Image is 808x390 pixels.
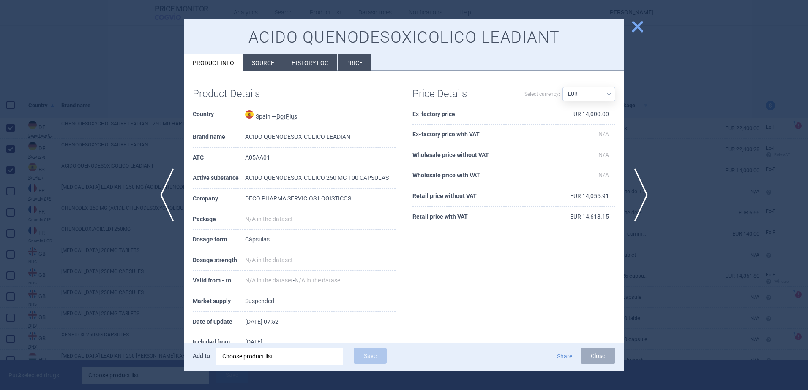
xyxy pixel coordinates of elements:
th: Ex-factory price with VAT [412,125,547,145]
th: Retail price with VAT [412,207,547,227]
th: Package [193,209,245,230]
td: Spain — [245,104,396,127]
th: Dosage strength [193,250,245,271]
th: Active substance [193,168,245,189]
td: [DATE] [245,332,396,353]
img: Spain [245,110,254,119]
h1: ACIDO QUENODESOXICOLICO LEADIANT [193,28,615,47]
th: ATC [193,148,245,168]
td: [DATE] 07:52 [245,312,396,333]
span: N/A in the dataset [295,277,342,284]
td: ACIDO QUENODESOXICOLICO 250 MG 100 CAPSULAS [245,168,396,189]
label: Select currency: [524,87,560,101]
li: Product info [184,54,243,71]
p: Add to [193,348,210,364]
td: EUR 14,000.00 [547,104,615,125]
span: N/A [598,131,609,138]
th: Dosage form [193,230,245,250]
div: Choose product list [216,348,343,365]
span: N/A [598,172,609,179]
span: N/A in the dataset [245,257,293,263]
button: Share [557,353,572,359]
td: Suspended [245,291,396,312]
td: DECO PHARMA SERVICIOS LOGISTICOS [245,189,396,209]
th: Wholesale price with VAT [412,165,547,186]
button: Close [581,348,615,364]
th: Wholesale price without VAT [412,145,547,166]
th: Country [193,104,245,127]
div: Choose product list [222,348,337,365]
li: History log [283,54,337,71]
th: Retail price without VAT [412,186,547,207]
td: Cápsulas [245,230,396,250]
th: Included from [193,332,245,353]
th: Valid from - to [193,271,245,291]
button: Save [354,348,387,364]
td: - [245,271,396,291]
td: A05AA01 [245,148,396,168]
th: Brand name [193,127,245,148]
h1: Product Details [193,88,294,100]
td: ACIDO QUENODESOXICOLICO LEADIANT [245,127,396,148]
td: EUR 14,618.15 [547,207,615,227]
th: Date of update [193,312,245,333]
span: N/A in the dataset [245,277,293,284]
td: EUR 14,055.91 [547,186,615,207]
th: Company [193,189,245,209]
span: N/A in the dataset [245,216,293,222]
th: Ex-factory price [412,104,547,125]
abbr: BotPlus — Online database developed by the General Council of Official Associations of Pharmacist... [276,113,297,120]
th: Market supply [193,291,245,312]
li: Price [338,54,371,71]
li: Source [243,54,283,71]
h1: Price Details [412,88,514,100]
span: N/A [598,152,609,158]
